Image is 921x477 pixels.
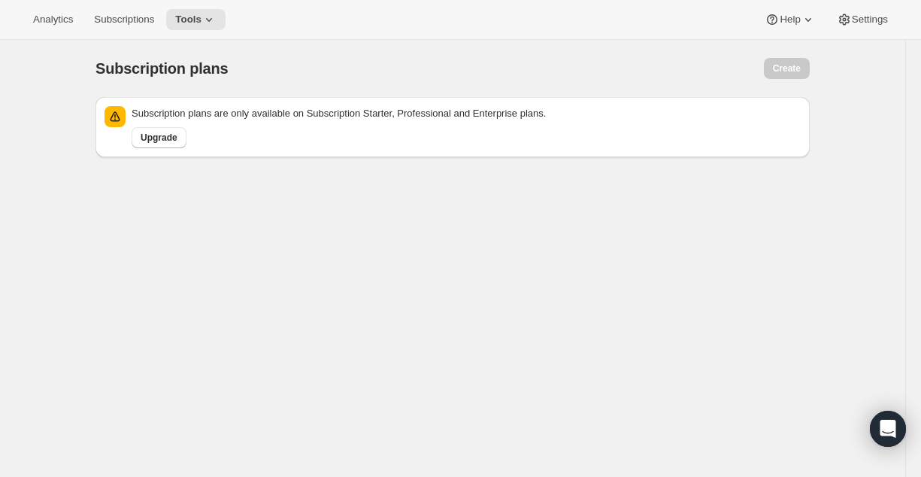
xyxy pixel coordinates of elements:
[132,127,186,148] button: Upgrade
[780,14,800,26] span: Help
[24,9,82,30] button: Analytics
[166,9,226,30] button: Tools
[852,14,888,26] span: Settings
[756,9,824,30] button: Help
[85,9,163,30] button: Subscriptions
[141,132,177,144] span: Upgrade
[870,411,906,447] div: Open Intercom Messenger
[95,60,228,77] span: Subscription plans
[94,14,154,26] span: Subscriptions
[828,9,897,30] button: Settings
[132,106,801,121] p: Subscription plans are only available on Subscription Starter, Professional and Enterprise plans.
[33,14,73,26] span: Analytics
[175,14,201,26] span: Tools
